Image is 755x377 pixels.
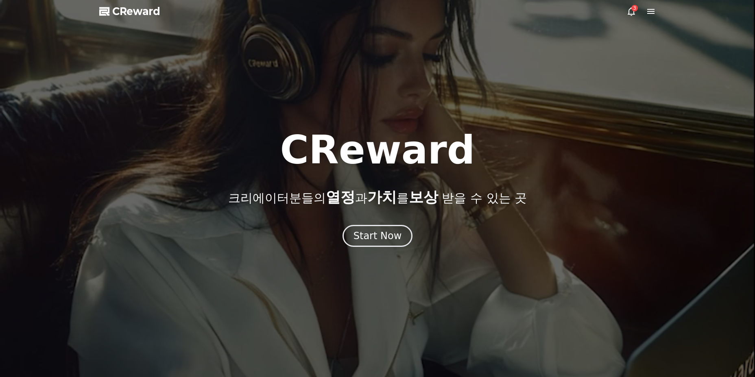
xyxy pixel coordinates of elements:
[367,189,397,205] span: 가치
[353,229,402,242] div: Start Now
[343,225,413,247] button: Start Now
[626,7,636,16] a: 3
[343,233,413,241] a: Start Now
[99,5,160,18] a: CReward
[326,189,355,205] span: 열정
[631,5,638,11] div: 3
[409,189,438,205] span: 보상
[280,131,475,170] h1: CReward
[228,189,527,205] p: 크리에이터분들의 과 를 받을 수 있는 곳
[112,5,160,18] span: CReward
